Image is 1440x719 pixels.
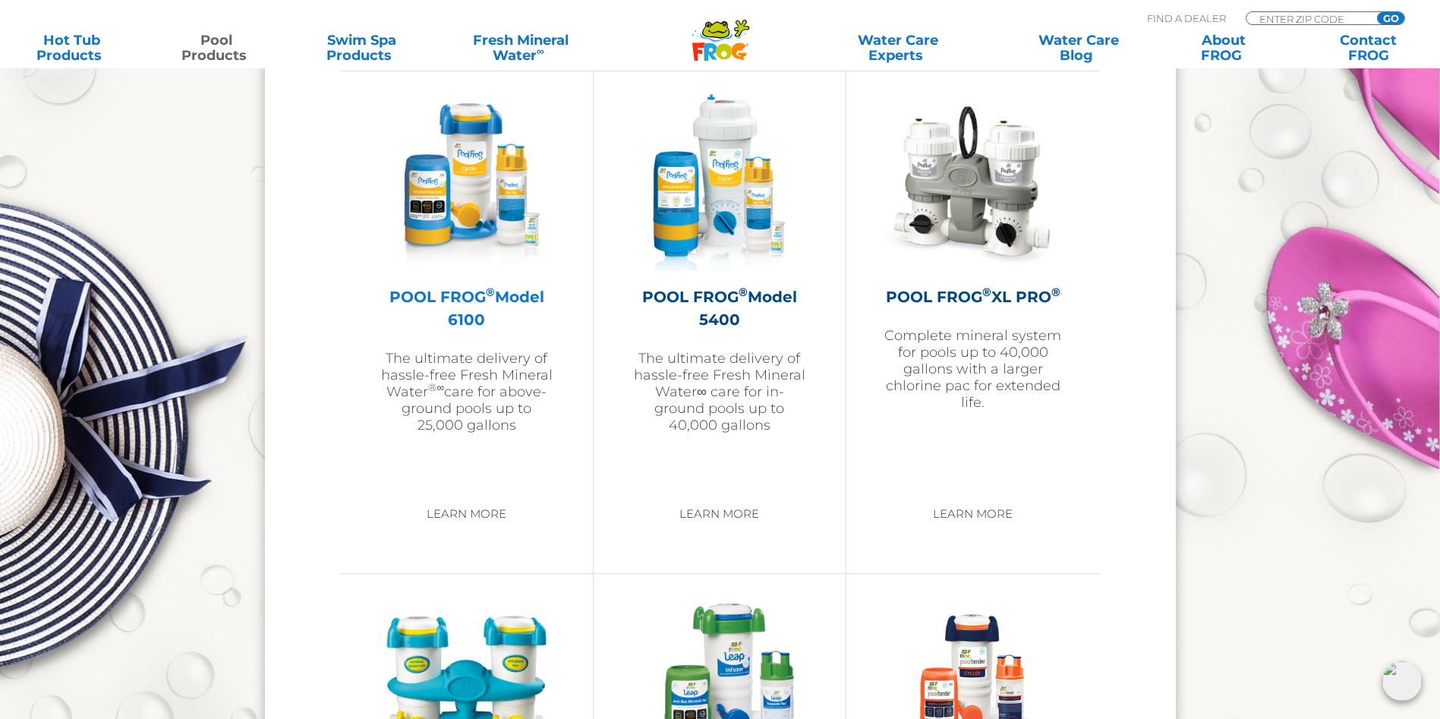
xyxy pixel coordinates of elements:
sup: ® [486,285,495,299]
a: POOL FROG®XL PRO®Complete mineral system for pools up to 40,000 gallons with a larger chlorine pa... [884,94,1061,489]
a: Learn More [662,500,777,528]
a: Learn More [409,500,524,528]
p: Complete mineral system for pools up to 40,000 gallons with a larger chlorine pac for extended life. [884,327,1061,411]
sup: ∞ [537,45,544,57]
p: Find A Dealer [1147,11,1226,25]
input: GO [1377,12,1404,24]
sup: ®∞ [428,381,444,393]
sup: ® [982,285,991,299]
p: The ultimate delivery of hassle-free Fresh Mineral Water∞ care for in-ground pools up to 40,000 g... [632,350,808,434]
a: PoolProducts [160,33,273,63]
a: ContactFROG [1312,33,1425,63]
h2: POOL FROG Model 6100 [379,285,555,331]
img: pool-frog-5400-featured-img-v2-300x300.png [632,94,808,270]
a: Learn More [915,500,1030,528]
a: POOL FROG®Model 6100The ultimate delivery of hassle-free Fresh Mineral Water®∞care for above-grou... [379,94,555,489]
h2: POOL FROG Model 5400 [632,285,808,331]
a: Water CareExperts [807,33,990,63]
img: openIcon [1382,661,1422,701]
a: Fresh MineralWater∞ [450,33,591,63]
a: Hot TubProducts [15,33,128,63]
a: POOL FROG®Model 5400The ultimate delivery of hassle-free Fresh Mineral Water∞ care for in-ground ... [632,94,808,489]
img: XL-PRO-v2-300x300.jpg [885,94,1061,270]
sup: ® [739,285,748,299]
a: Swim SpaProducts [305,33,418,63]
a: Water CareBlog [1022,33,1135,63]
h2: POOL FROG XL PRO [884,285,1061,308]
p: The ultimate delivery of hassle-free Fresh Mineral Water care for above-ground pools up to 25,000... [379,350,555,434]
img: pool-frog-6100-featured-img-v3-300x300.png [379,94,555,270]
a: AboutFROG [1167,33,1280,63]
sup: ® [1051,285,1060,299]
input: Zip Code Form [1258,12,1360,25]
